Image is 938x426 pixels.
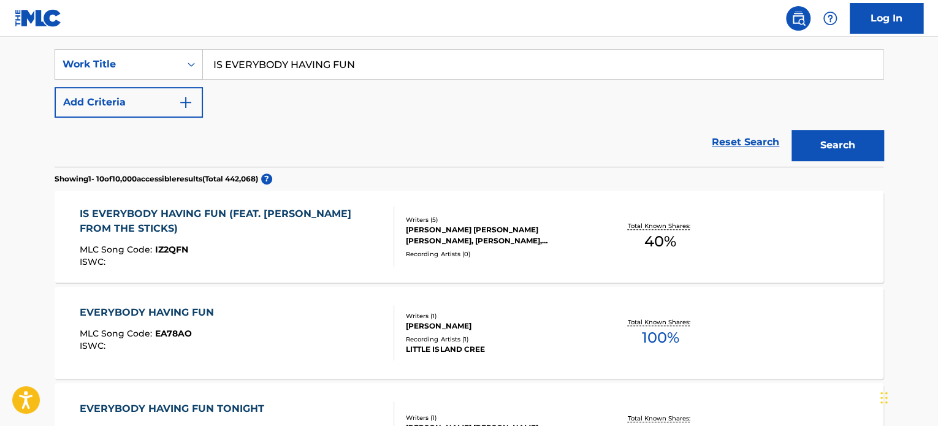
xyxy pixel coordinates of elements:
[55,49,883,167] form: Search Form
[80,328,155,339] span: MLC Song Code :
[80,244,155,255] span: MLC Song Code :
[818,6,842,31] div: Help
[627,221,693,230] p: Total Known Shares:
[178,95,193,110] img: 9d2ae6d4665cec9f34b9.svg
[786,6,810,31] a: Public Search
[55,173,258,184] p: Showing 1 - 10 of 10,000 accessible results (Total 442,068 )
[406,311,591,321] div: Writers ( 1 )
[55,191,883,283] a: IS EVERYBODY HAVING FUN (FEAT. [PERSON_NAME] FROM THE STICKS)MLC Song Code:IZ2QFNISWC:Writers (5)...
[80,340,109,351] span: ISWC :
[80,305,220,320] div: EVERYBODY HAVING FUN
[627,414,693,423] p: Total Known Shares:
[55,287,883,379] a: EVERYBODY HAVING FUNMLC Song Code:EA78AOISWC:Writers (1)[PERSON_NAME]Recording Artists (1)LITTLE ...
[406,249,591,259] div: Recording Artists ( 0 )
[406,321,591,332] div: [PERSON_NAME]
[261,173,272,184] span: ?
[80,401,270,416] div: EVERYBODY HAVING FUN TONIGHT
[706,129,785,156] a: Reset Search
[823,11,837,26] img: help
[880,379,888,416] div: Drag
[63,57,173,72] div: Work Title
[406,413,591,422] div: Writers ( 1 )
[791,130,883,161] button: Search
[791,11,806,26] img: search
[644,230,676,253] span: 40 %
[877,367,938,426] iframe: Chat Widget
[641,327,679,349] span: 100 %
[406,215,591,224] div: Writers ( 5 )
[406,224,591,246] div: [PERSON_NAME] [PERSON_NAME] [PERSON_NAME], [PERSON_NAME], [PERSON_NAME], [PERSON_NAME]
[627,318,693,327] p: Total Known Shares:
[15,9,62,27] img: MLC Logo
[850,3,923,34] a: Log In
[55,87,203,118] button: Add Criteria
[406,335,591,344] div: Recording Artists ( 1 )
[155,328,192,339] span: EA78AO
[155,244,188,255] span: IZ2QFN
[80,207,384,236] div: IS EVERYBODY HAVING FUN (FEAT. [PERSON_NAME] FROM THE STICKS)
[80,256,109,267] span: ISWC :
[406,344,591,355] div: LITTLE ISLAND CREE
